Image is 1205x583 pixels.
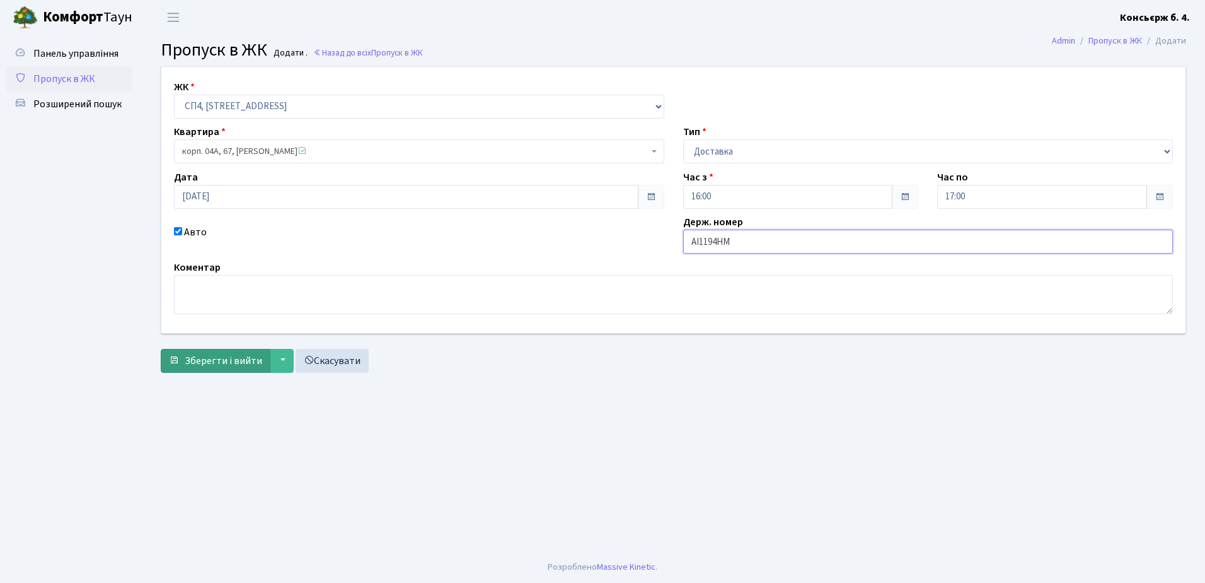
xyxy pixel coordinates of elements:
span: корп. 04А, 67, Олюнін Сергій Анатолійович <span class='la la-check-square text-success'></span> [182,145,649,158]
b: Консьєрж б. 4. [1120,11,1190,25]
a: Скасувати [296,349,369,373]
span: Таун [43,7,132,28]
span: Розширений пошук [33,97,122,111]
img: logo.png [13,5,38,30]
label: Дата [174,170,198,185]
a: Консьєрж б. 4. [1120,10,1190,25]
a: Пропуск в ЖК [6,66,132,91]
span: Пропуск в ЖК [371,47,423,59]
label: ЖК [174,79,195,95]
span: корп. 04А, 67, Олюнін Сергій Анатолійович <span class='la la-check-square text-success'></span> [174,139,664,163]
span: Зберегти і вийти [185,354,262,368]
label: Квартира [174,124,226,139]
small: Додати . [271,48,308,59]
label: Коментар [174,260,221,275]
li: Додати [1142,34,1186,48]
a: Massive Kinetic [597,560,655,574]
input: АА1234АА [683,230,1173,254]
label: Час з [683,170,713,185]
span: Панель управління [33,47,118,61]
div: Розроблено . [548,560,657,574]
button: Зберегти і вийти [161,349,270,373]
b: Комфорт [43,7,103,27]
a: Панель управління [6,41,132,66]
span: Пропуск в ЖК [161,37,267,62]
span: Пропуск в ЖК [33,72,95,86]
nav: breadcrumb [1033,28,1205,54]
label: Час по [937,170,968,185]
label: Авто [184,225,207,240]
a: Назад до всіхПропуск в ЖК [313,47,423,59]
label: Тип [683,124,706,139]
a: Пропуск в ЖК [1088,34,1142,47]
label: Держ. номер [683,215,743,230]
a: Admin [1052,34,1075,47]
button: Переключити навігацію [158,7,189,28]
a: Розширений пошук [6,91,132,117]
